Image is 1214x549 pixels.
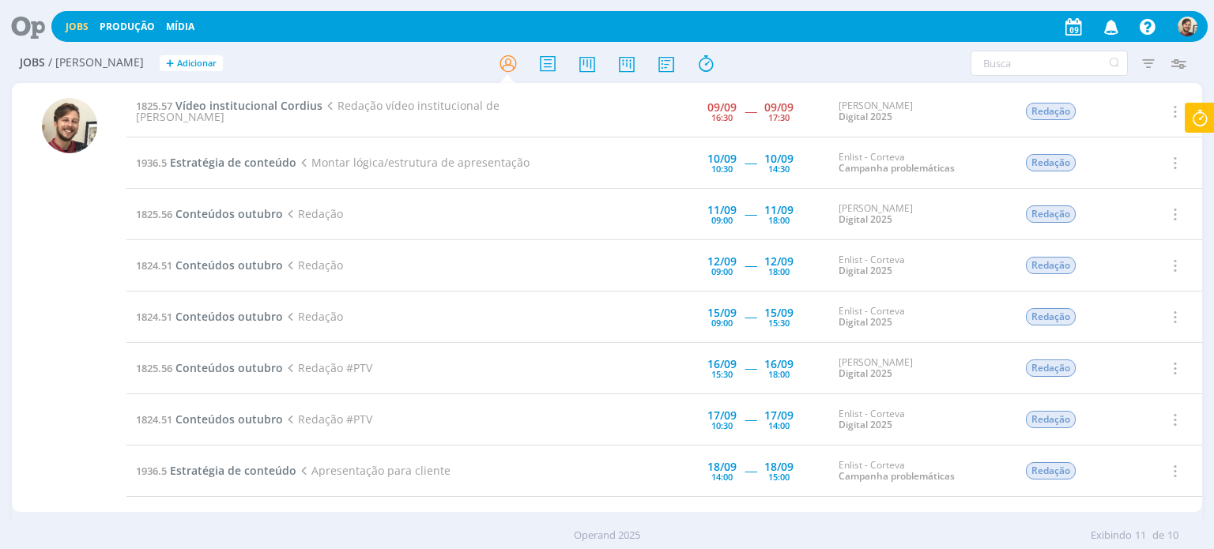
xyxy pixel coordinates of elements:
[166,55,174,72] span: +
[707,410,737,421] div: 17/09
[283,258,342,273] span: Redação
[136,258,283,273] a: 1824.51Conteúdos outubro
[283,309,342,324] span: Redação
[768,472,790,481] div: 15:00
[707,102,737,113] div: 09/09
[707,461,737,472] div: 18/09
[175,412,283,427] span: Conteúdos outubro
[1026,103,1076,120] span: Redação
[283,412,371,427] span: Redação #PTV
[1026,257,1076,274] span: Redação
[177,58,217,69] span: Adicionar
[283,360,371,375] span: Redação #PTV
[707,205,737,216] div: 11/09
[20,56,45,70] span: Jobs
[1026,462,1076,479] span: Redação
[1026,205,1076,223] span: Redação
[711,370,733,378] div: 15:30
[839,418,892,431] a: Digital 2025
[839,357,1001,380] div: [PERSON_NAME]
[136,99,172,113] span: 1825.57
[175,98,322,113] span: Vídeo institucional Cordius
[136,360,283,375] a: 1825.56Conteúdos outubro
[136,207,172,221] span: 1825.56
[745,258,756,273] span: -----
[745,155,756,170] span: -----
[707,307,737,318] div: 15/09
[839,110,892,123] a: Digital 2025
[711,267,733,276] div: 09:00
[1091,528,1132,543] span: Exibindo
[745,103,756,118] span: -----
[707,153,737,164] div: 10/09
[136,258,172,273] span: 1824.51
[166,20,194,33] a: Mídia
[839,212,892,226] a: Digital 2025
[1026,359,1076,377] span: Redação
[764,102,794,113] div: 09/09
[839,161,955,175] a: Campanha problemáticas
[283,206,342,221] span: Redação
[66,20,89,33] a: Jobs
[296,463,450,478] span: Apresentação para cliente
[745,463,756,478] span: -----
[48,56,144,70] span: / [PERSON_NAME]
[839,203,1001,226] div: [PERSON_NAME]
[839,315,892,329] a: Digital 2025
[42,98,97,153] img: G
[136,463,296,478] a: 1936.5Estratégia de conteúdo
[839,100,1001,123] div: [PERSON_NAME]
[768,216,790,224] div: 18:00
[136,464,167,478] span: 1936.5
[136,156,167,170] span: 1936.5
[764,359,794,370] div: 16/09
[136,309,283,324] a: 1824.51Conteúdos outubro
[175,309,283,324] span: Conteúdos outubro
[971,51,1128,76] input: Busca
[764,410,794,421] div: 17/09
[711,216,733,224] div: 09:00
[1026,308,1076,325] span: Redação
[95,21,160,33] button: Produção
[711,164,733,173] div: 10:30
[175,206,283,221] span: Conteúdos outubro
[839,408,1001,431] div: Enlist - Corteva
[745,309,756,324] span: -----
[170,155,296,170] span: Estratégia de conteúdo
[839,264,892,277] a: Digital 2025
[175,360,283,375] span: Conteúdos outubro
[745,206,756,221] span: -----
[160,55,223,72] button: +Adicionar
[764,153,794,164] div: 10/09
[1026,154,1076,171] span: Redação
[768,421,790,430] div: 14:00
[296,155,529,170] span: Montar lógica/estrutura de apresentação
[136,155,296,170] a: 1936.5Estratégia de conteúdo
[136,361,172,375] span: 1825.56
[136,412,283,427] a: 1824.51Conteúdos outubro
[839,460,1001,483] div: Enlist - Corteva
[175,258,283,273] span: Conteúdos outubro
[136,412,172,427] span: 1824.51
[745,360,756,375] span: -----
[1152,528,1164,543] span: de
[1167,528,1178,543] span: 10
[707,359,737,370] div: 16/09
[839,254,1001,277] div: Enlist - Corteva
[764,461,794,472] div: 18/09
[711,472,733,481] div: 14:00
[707,256,737,267] div: 12/09
[839,306,1001,329] div: Enlist - Corteva
[764,256,794,267] div: 12/09
[768,370,790,378] div: 18:00
[839,469,955,483] a: Campanha problemáticas
[61,21,93,33] button: Jobs
[768,318,790,327] div: 15:30
[1177,13,1198,40] button: G
[745,412,756,427] span: -----
[136,310,172,324] span: 1824.51
[711,421,733,430] div: 10:30
[768,164,790,173] div: 14:30
[161,21,199,33] button: Mídia
[1178,17,1197,36] img: G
